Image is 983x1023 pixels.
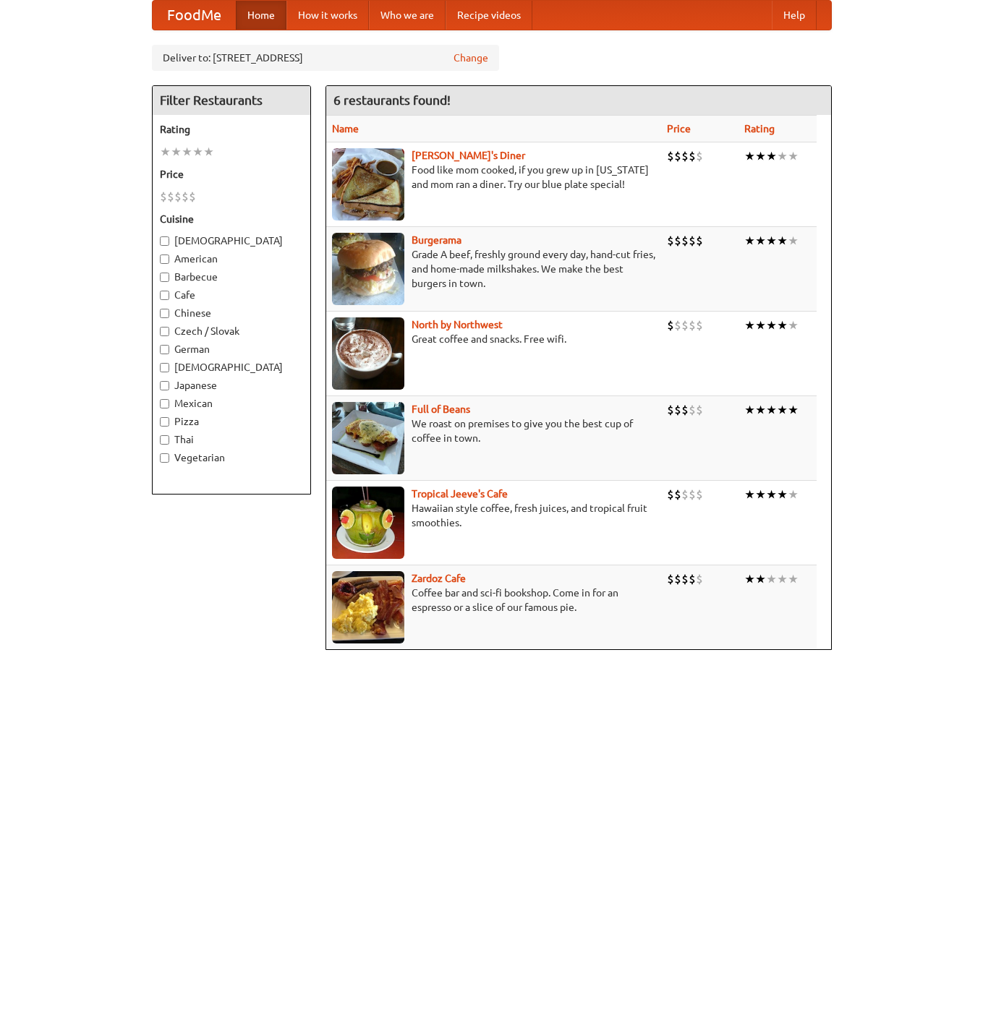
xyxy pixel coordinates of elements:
[412,488,508,500] a: Tropical Jeeve's Cafe
[777,487,788,502] li: ★
[755,487,766,502] li: ★
[332,487,404,559] img: jeeves.jpg
[160,327,169,336] input: Czech / Slovak
[689,233,696,249] li: $
[160,381,169,390] input: Japanese
[788,233,799,249] li: ★
[332,416,655,445] p: We roast on premises to give you the best cup of coffee in town.
[755,148,766,164] li: ★
[681,233,689,249] li: $
[192,144,203,160] li: ★
[777,148,788,164] li: ★
[332,571,404,643] img: zardoz.jpg
[236,1,286,30] a: Home
[674,571,681,587] li: $
[167,189,174,205] li: $
[332,247,655,291] p: Grade A beef, freshly ground every day, hand-cut fries, and home-made milkshakes. We make the bes...
[667,571,674,587] li: $
[332,163,655,192] p: Food like mom cooked, if you grew up in [US_STATE] and mom ran a diner. Try our blue plate special!
[160,254,169,264] input: American
[667,148,674,164] li: $
[788,571,799,587] li: ★
[689,487,696,502] li: $
[153,86,310,115] h4: Filter Restaurants
[286,1,369,30] a: How it works
[788,487,799,502] li: ★
[160,414,303,429] label: Pizza
[153,1,236,30] a: FoodMe
[412,150,525,161] a: [PERSON_NAME]'s Diner
[160,306,303,320] label: Chinese
[777,317,788,333] li: ★
[755,402,766,418] li: ★
[777,402,788,418] li: ★
[681,487,689,502] li: $
[160,378,303,393] label: Japanese
[160,189,167,205] li: $
[203,144,214,160] li: ★
[332,123,359,134] a: Name
[160,396,303,411] label: Mexican
[412,234,461,246] a: Burgerama
[160,291,169,300] input: Cafe
[788,402,799,418] li: ★
[160,324,303,338] label: Czech / Slovak
[160,345,169,354] input: German
[667,317,674,333] li: $
[446,1,532,30] a: Recipe videos
[189,189,196,205] li: $
[696,317,703,333] li: $
[744,402,755,418] li: ★
[182,189,189,205] li: $
[674,148,681,164] li: $
[667,402,674,418] li: $
[412,319,503,330] a: North by Northwest
[332,402,404,474] img: beans.jpg
[744,487,755,502] li: ★
[412,403,470,415] a: Full of Beans
[689,402,696,418] li: $
[332,317,404,390] img: north.jpg
[160,212,303,226] h5: Cuisine
[674,317,681,333] li: $
[160,234,303,248] label: [DEMOGRAPHIC_DATA]
[766,317,777,333] li: ★
[160,122,303,137] h5: Rating
[766,571,777,587] li: ★
[160,236,169,246] input: [DEMOGRAPHIC_DATA]
[689,317,696,333] li: $
[667,123,691,134] a: Price
[755,233,766,249] li: ★
[766,148,777,164] li: ★
[160,435,169,445] input: Thai
[160,273,169,282] input: Barbecue
[160,288,303,302] label: Cafe
[332,148,404,221] img: sallys.jpg
[171,144,182,160] li: ★
[766,402,777,418] li: ★
[681,571,689,587] li: $
[777,233,788,249] li: ★
[160,342,303,356] label: German
[681,402,689,418] li: $
[160,167,303,181] h5: Price
[788,148,799,164] li: ★
[667,233,674,249] li: $
[333,93,451,107] ng-pluralize: 6 restaurants found!
[689,148,696,164] li: $
[744,123,775,134] a: Rating
[788,317,799,333] li: ★
[696,571,703,587] li: $
[696,402,703,418] li: $
[160,270,303,284] label: Barbecue
[681,317,689,333] li: $
[689,571,696,587] li: $
[174,189,182,205] li: $
[674,487,681,502] li: $
[160,450,303,465] label: Vegetarian
[755,571,766,587] li: ★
